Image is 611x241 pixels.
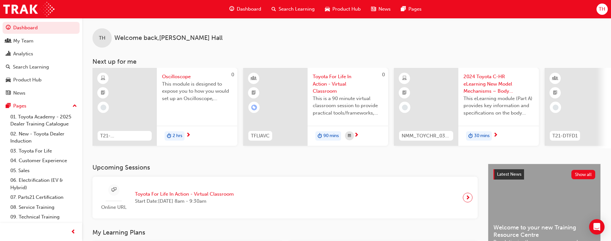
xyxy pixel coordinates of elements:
span: T21-FOD_OSCOPE_PREREQ [100,132,149,140]
a: Dashboard [3,22,80,34]
span: pages-icon [6,103,11,109]
span: Product Hub [332,5,361,13]
span: 30 mins [474,132,490,140]
h3: My Learning Plans [92,229,478,236]
span: car-icon [325,5,330,13]
span: learningRecordVerb_NONE-icon [553,105,558,110]
a: 10. TUNE Rev-Up Training [8,222,80,232]
h3: Upcoming Sessions [92,164,478,171]
span: chart-icon [6,51,11,57]
a: News [3,87,80,99]
span: 2 hrs [173,132,182,140]
span: pages-icon [401,5,406,13]
a: 09. Technical Training [8,212,80,222]
a: Product Hub [3,74,80,86]
span: learningRecordVerb_ENROLL-icon [251,105,257,110]
a: NMM_TOYCHR_032024_MODULE_32024 Toyota C-HR eLearning New Model Mechanisms – Body Electrical – Par... [394,68,539,146]
span: booktick-icon [252,89,256,97]
span: calendar-icon [348,132,351,140]
div: Search Learning [13,63,49,71]
button: Show all [571,170,596,179]
span: booktick-icon [553,89,558,97]
button: TH [597,4,608,15]
span: Start Date: [DATE] 8am - 9:30am [135,198,234,205]
span: booktick-icon [402,89,407,97]
span: booktick-icon [101,89,105,97]
div: My Team [13,37,33,45]
a: 0T21-FOD_OSCOPE_PREREQOscilloscopeThis module is designed to expose you to how you would set up a... [92,68,237,146]
span: Online URL [98,204,130,211]
span: This is a 90 minute virtual classroom session to provide practical tools/frameworks, behaviours a... [313,95,383,117]
span: news-icon [371,5,376,13]
a: 04. Customer Experience [8,156,80,166]
span: learningResourceType_ELEARNING-icon [101,74,105,83]
span: next-icon [354,133,359,138]
span: duration-icon [318,132,322,140]
span: 0 [382,72,385,78]
a: My Team [3,35,80,47]
a: 0TFLIAVCToyota For Life In Action - Virtual ClassroomThis is a 90 minute virtual classroom sessio... [243,68,388,146]
span: search-icon [272,5,276,13]
span: learningResourceType_INSTRUCTOR_LED-icon [553,74,558,83]
a: Online URLToyota For Life In Action - Virtual ClassroomStart Date:[DATE] 8am - 9:30am [98,182,473,214]
button: Pages [3,100,80,112]
span: people-icon [6,38,11,44]
a: search-iconSearch Learning [266,3,320,16]
span: learningRecordVerb_NONE-icon [402,105,408,110]
span: Welcome to your new Training Resource Centre [493,224,595,238]
a: 02. New - Toyota Dealer Induction [8,129,80,146]
span: TFLIAVC [251,132,270,140]
span: This module is designed to expose you to how you would set up an Oscilloscope, inspecting vehicle... [162,80,232,102]
span: duration-icon [167,132,171,140]
span: NMM_TOYCHR_032024_MODULE_3 [402,132,451,140]
a: 01. Toyota Academy - 2025 Dealer Training Catalogue [8,112,80,129]
a: 05. Sales [8,166,80,176]
a: news-iconNews [366,3,396,16]
span: next-icon [465,193,470,202]
span: next-icon [493,133,498,138]
span: guage-icon [6,25,11,31]
span: learningRecordVerb_NONE-icon [100,105,106,110]
span: This eLearning module (Part A) provides key information and specifications on the body electrical... [463,95,534,117]
a: Analytics [3,48,80,60]
span: 0 [231,72,234,78]
a: Latest NewsShow all [493,169,595,180]
span: prev-icon [71,228,76,236]
img: Trak [3,2,54,16]
span: guage-icon [229,5,234,13]
span: News [378,5,391,13]
span: Latest News [497,171,521,177]
span: Welcome back , [PERSON_NAME] Hall [114,34,223,42]
span: TH [599,5,605,13]
a: 03. Toyota For Life [8,146,80,156]
span: duration-icon [468,132,473,140]
span: search-icon [6,64,10,70]
h3: Next up for me [82,58,611,65]
span: Search Learning [279,5,315,13]
span: Toyota For Life In Action - Virtual Classroom [313,73,383,95]
div: Pages [13,102,26,110]
a: guage-iconDashboard [224,3,266,16]
span: learningResourceType_INSTRUCTOR_LED-icon [252,74,256,83]
span: Toyota For Life In Action - Virtual Classroom [135,190,234,198]
a: pages-iconPages [396,3,427,16]
span: car-icon [6,77,11,83]
span: Dashboard [237,5,261,13]
a: car-iconProduct Hub [320,3,366,16]
button: DashboardMy TeamAnalyticsSearch LearningProduct HubNews [3,21,80,100]
span: T21-DTFD1 [552,132,578,140]
span: Oscilloscope [162,73,232,80]
a: 07. Parts21 Certification [8,192,80,202]
span: Pages [408,5,422,13]
span: learningResourceType_ELEARNING-icon [402,74,407,83]
div: News [13,89,25,97]
span: up-icon [72,102,77,110]
span: sessionType_ONLINE_URL-icon [111,186,116,194]
span: next-icon [186,133,191,138]
div: Open Intercom Messenger [589,219,605,235]
span: 90 mins [323,132,339,140]
span: 2024 Toyota C-HR eLearning New Model Mechanisms – Body Electrical – Part A (Module 3) [463,73,534,95]
div: Product Hub [13,76,42,84]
